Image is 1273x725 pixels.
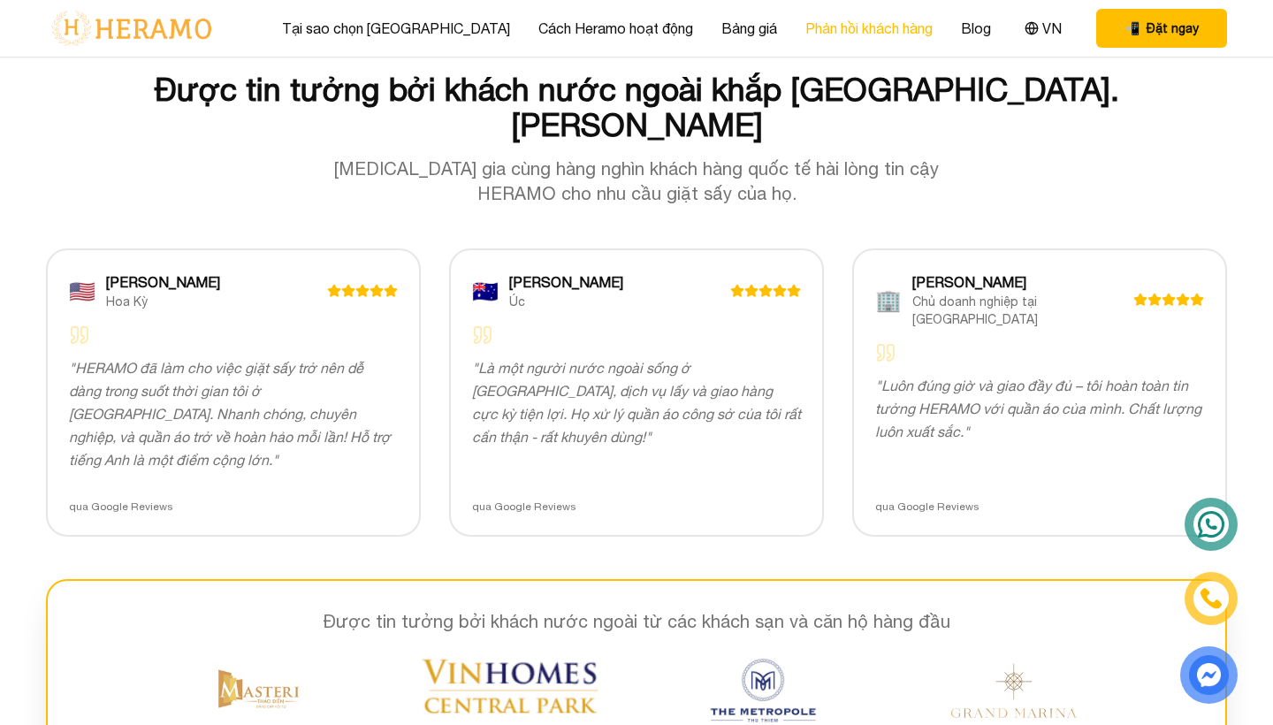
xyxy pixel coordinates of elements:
[1186,574,1235,622] a: phone-icon
[282,18,510,39] a: Tại sao chọn [GEOGRAPHIC_DATA]
[509,293,730,310] div: Úc
[472,356,801,448] p: " Là một người nước ngoài sống ở [GEOGRAPHIC_DATA], dịch vụ lấy và giao hàng cực kỳ tiện lợi. Họ ...
[76,609,1197,634] h3: Được tin tưởng bởi khách nước ngoài từ các khách sạn và căn hộ hàng đầu
[1124,19,1140,37] span: phone
[472,500,801,514] div: qua Google Reviews
[875,286,902,314] div: 🏢
[69,356,398,471] p: " HERAMO đã làm cho việc giặt sấy trở nên dễ dàng trong suốt thời gian tôi ở [GEOGRAPHIC_DATA]. N...
[721,18,777,39] a: Bảng giá
[538,18,693,39] a: Cách Heramo hoạt động
[1201,589,1222,608] img: phone-icon
[805,18,933,39] a: Phản hồi khách hàng
[69,500,398,514] div: qua Google Reviews
[875,500,1204,514] div: qua Google Reviews
[509,271,730,293] div: [PERSON_NAME]
[1019,17,1067,40] button: VN
[912,293,1133,328] div: Chủ doanh nghiệp tại [GEOGRAPHIC_DATA]
[106,293,327,310] div: Hoa Kỳ
[1096,9,1227,48] button: phone Đặt ngay
[297,156,976,206] p: [MEDICAL_DATA] gia cùng hàng nghìn khách hàng quốc tế hài lòng tin cậy HERAMO cho nhu cầu giặt sấ...
[1147,19,1199,37] span: Đặt ngay
[69,277,95,305] div: 🇺🇸
[875,374,1204,443] p: " Luôn đúng giờ và giao đầy đủ – tôi hoàn toàn tin tưởng HERAMO với quần áo của mình. Chất lượng ...
[46,10,217,47] img: logo-with-text.png
[472,277,499,305] div: 🇦🇺
[46,72,1227,142] h2: Được tin tưởng bởi khách nước ngoài khắp [GEOGRAPHIC_DATA]. [PERSON_NAME]
[912,271,1133,293] div: [PERSON_NAME]
[961,18,991,39] a: Blog
[106,271,327,293] div: [PERSON_NAME]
